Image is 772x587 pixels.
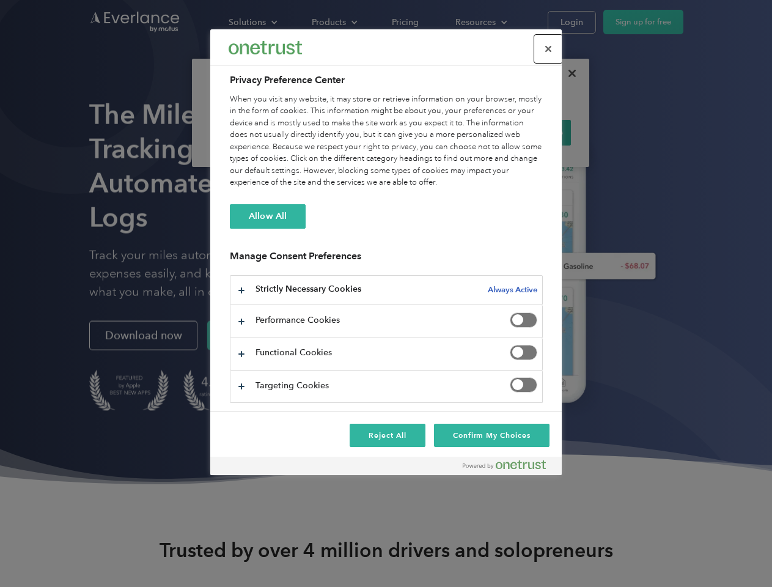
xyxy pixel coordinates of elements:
[230,250,543,269] h3: Manage Consent Preferences
[230,94,543,189] div: When you visit any website, it may store or retrieve information on your browser, mostly in the f...
[229,41,302,54] img: Everlance
[229,35,302,60] div: Everlance
[535,35,562,62] button: Close
[210,29,562,475] div: Privacy Preference Center
[350,424,425,447] button: Reject All
[210,29,562,475] div: Preference center
[230,73,543,87] h2: Privacy Preference Center
[463,460,546,470] img: Powered by OneTrust Opens in a new Tab
[463,460,556,475] a: Powered by OneTrust Opens in a new Tab
[230,204,306,229] button: Allow All
[434,424,550,447] button: Confirm My Choices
